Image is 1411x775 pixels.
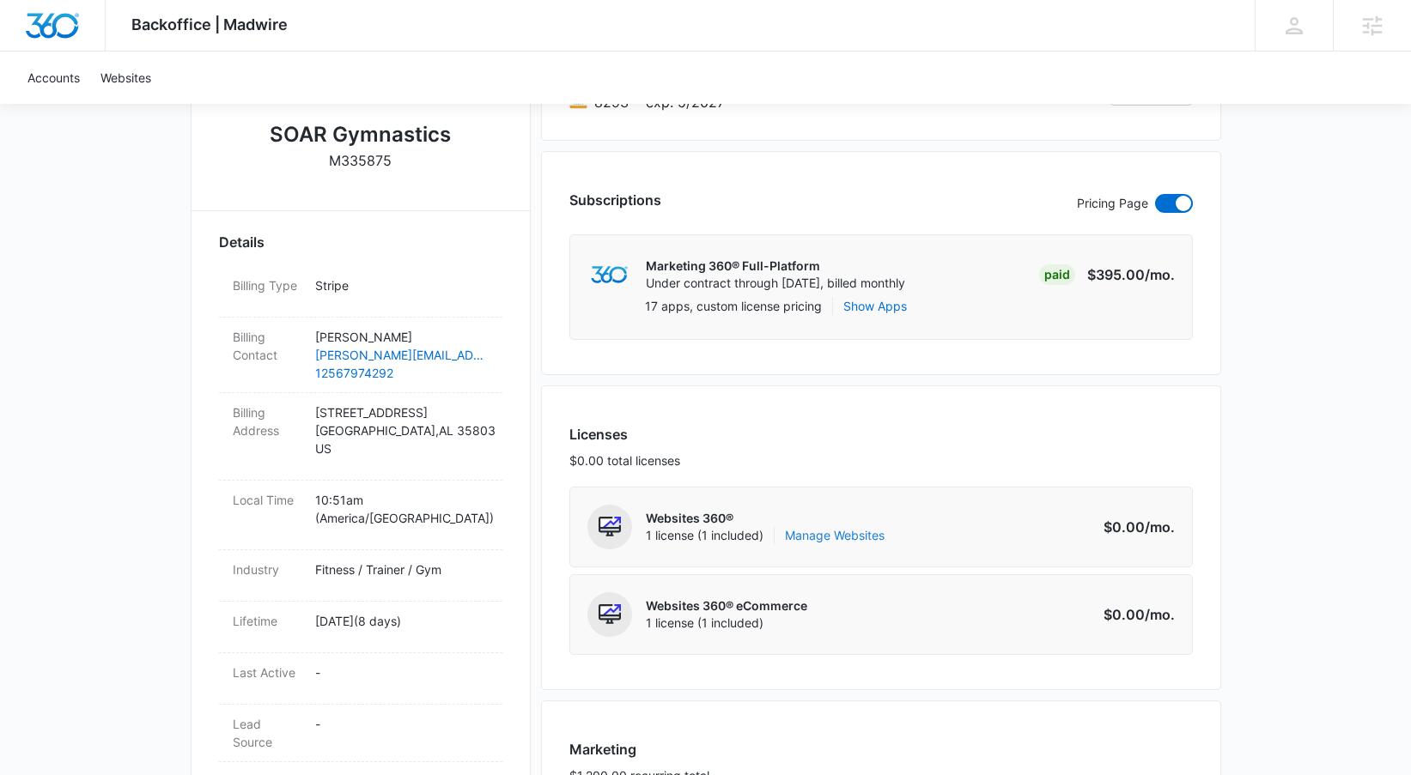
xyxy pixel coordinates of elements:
h2: SOAR Gymnastics [270,119,451,150]
h3: Subscriptions [569,190,661,210]
div: Billing Address[STREET_ADDRESS][GEOGRAPHIC_DATA],AL 35803US [219,393,502,481]
p: - [315,715,489,733]
dt: Billing Contact [233,328,301,364]
p: $0.00 [1094,517,1175,537]
dt: Local Time [233,491,301,509]
p: - [315,663,489,681]
dt: Industry [233,560,301,578]
button: Show Apps [843,297,907,315]
div: Paid [1039,264,1075,285]
p: Websites 360® eCommerce [646,597,807,615]
a: 12567974292 [315,364,489,382]
span: /mo. [1145,518,1175,536]
p: Stripe [315,276,489,294]
h3: Licenses [569,424,680,445]
dt: Lead Source [233,715,301,751]
p: 10:51am ( America/[GEOGRAPHIC_DATA] ) [315,491,489,527]
p: Pricing Page [1077,194,1148,213]
div: Billing TypeStripe [219,266,502,318]
dt: Billing Address [233,403,301,439]
p: [PERSON_NAME] [315,328,489,346]
div: Lifetime[DATE](8 days) [219,602,502,653]
p: $0.00 total licenses [569,451,680,469]
p: Websites 360® [646,510,885,527]
a: Manage Websites [785,527,885,544]
div: Local Time10:51am (America/[GEOGRAPHIC_DATA]) [219,481,502,550]
div: Billing Contact[PERSON_NAME][PERSON_NAME][EMAIL_ADDRESS][DOMAIN_NAME]12567974292 [219,318,502,393]
div: Last Active- [219,653,502,705]
div: IndustryFitness / Trainer / Gym [219,550,502,602]
a: Accounts [17,51,90,104]
div: Lead Source- [219,705,502,762]
p: M335875 [329,150,392,171]
p: [DATE] ( 8 days ) [315,612,489,630]
p: 17 apps, custom license pricing [645,297,822,315]
p: Fitness / Trainer / Gym [315,560,489,578]
p: Marketing 360® Full-Platform [646,257,905,275]
dt: Last Active [233,663,301,681]
a: Websites [90,51,161,104]
span: /mo. [1145,266,1175,283]
a: [PERSON_NAME][EMAIL_ADDRESS][DOMAIN_NAME] [315,346,489,364]
span: Backoffice | Madwire [131,15,288,33]
dt: Billing Type [233,276,301,294]
span: /mo. [1145,606,1175,623]
p: Under contract through [DATE], billed monthly [646,275,905,292]
p: [STREET_ADDRESS] [GEOGRAPHIC_DATA] , AL 35803 US [315,403,489,457]
p: $395.00 [1087,264,1175,285]
img: marketing360Logo [591,266,628,284]
p: $0.00 [1094,604,1175,625]
span: Details [219,232,265,252]
h3: Marketing [569,739,709,760]
dt: Lifetime [233,612,301,630]
span: 1 license (1 included) [646,527,885,544]
span: 1 license (1 included) [646,615,807,632]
